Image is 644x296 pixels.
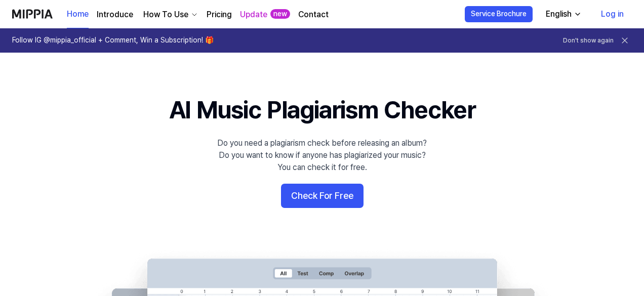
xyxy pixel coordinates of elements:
div: new [270,9,290,19]
button: Check For Free [281,184,364,208]
a: Home [67,1,89,28]
button: Don't show again [563,36,614,45]
button: How To Use [141,9,198,21]
h1: Follow IG @mippia_official + Comment, Win a Subscription! 🎁 [12,35,214,46]
div: Do you need a plagiarism check before releasing an album? Do you want to know if anyone has plagi... [217,137,427,174]
div: English [544,8,574,20]
button: Service Brochure [465,6,533,22]
h1: AI Music Plagiarism Checker [169,93,475,127]
a: Pricing [207,9,232,21]
a: Update [240,9,267,21]
button: English [538,4,588,24]
a: Contact [298,9,329,21]
a: Introduce [97,9,133,21]
div: How To Use [141,9,190,21]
